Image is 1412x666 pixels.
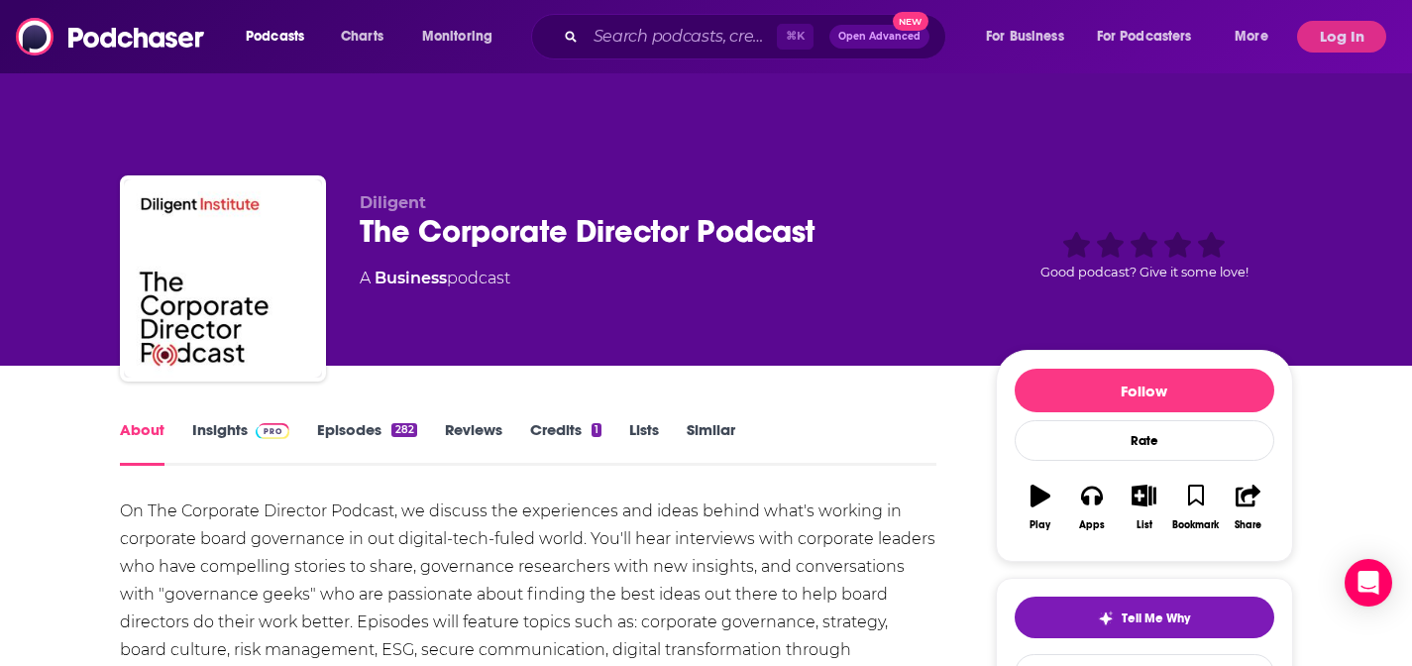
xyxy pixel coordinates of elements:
[391,423,416,437] div: 282
[422,23,492,51] span: Monitoring
[1170,472,1222,543] button: Bookmark
[256,423,290,439] img: Podchaser Pro
[1015,420,1274,461] div: Rate
[246,23,304,51] span: Podcasts
[328,21,395,53] a: Charts
[972,21,1089,53] button: open menu
[1122,610,1190,626] span: Tell Me Why
[1221,21,1293,53] button: open menu
[687,420,735,466] a: Similar
[1137,519,1152,531] div: List
[1345,559,1392,607] div: Open Intercom Messenger
[838,32,921,42] span: Open Advanced
[629,420,659,466] a: Lists
[120,420,164,466] a: About
[1118,472,1169,543] button: List
[1079,519,1105,531] div: Apps
[341,23,383,51] span: Charts
[1015,472,1066,543] button: Play
[1222,472,1273,543] button: Share
[1066,472,1118,543] button: Apps
[1235,519,1261,531] div: Share
[1084,21,1221,53] button: open menu
[360,193,426,212] span: Diligent
[986,23,1064,51] span: For Business
[192,420,290,466] a: InsightsPodchaser Pro
[996,193,1293,316] div: Good podcast? Give it some love!
[360,267,510,290] div: A podcast
[16,18,206,55] img: Podchaser - Follow, Share and Rate Podcasts
[592,423,601,437] div: 1
[530,420,601,466] a: Credits1
[445,420,502,466] a: Reviews
[586,21,777,53] input: Search podcasts, credits, & more...
[1030,519,1050,531] div: Play
[829,25,929,49] button: Open AdvancedNew
[124,179,322,378] img: The Corporate Director Podcast
[1015,369,1274,412] button: Follow
[777,24,814,50] span: ⌘ K
[1015,597,1274,638] button: tell me why sparkleTell Me Why
[1098,610,1114,626] img: tell me why sparkle
[550,14,965,59] div: Search podcasts, credits, & more...
[1097,23,1192,51] span: For Podcasters
[1297,21,1386,53] button: Log In
[893,12,928,31] span: New
[375,269,447,287] a: Business
[317,420,416,466] a: Episodes282
[232,21,330,53] button: open menu
[1172,519,1219,531] div: Bookmark
[1040,265,1249,279] span: Good podcast? Give it some love!
[1235,23,1268,51] span: More
[408,21,518,53] button: open menu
